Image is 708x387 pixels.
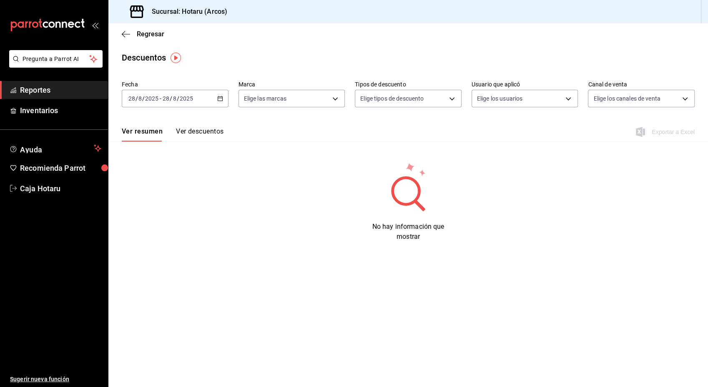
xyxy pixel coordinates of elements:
[20,183,101,194] span: Caja Hotaru
[145,95,159,102] input: ----
[173,95,177,102] input: --
[6,61,103,69] a: Pregunta a Parrot AI
[239,81,345,87] label: Marca
[176,127,223,142] button: Ver descuentos
[138,95,142,102] input: --
[593,94,660,103] span: Elige los canales de venta
[20,162,101,174] span: Recomienda Parrot
[179,95,193,102] input: ----
[136,95,138,102] span: /
[122,127,163,142] button: Ver resumen
[23,55,90,63] span: Pregunta a Parrot AI
[177,95,179,102] span: /
[122,81,228,87] label: Fecha
[160,95,161,102] span: -
[472,81,578,87] label: Usuario que aplicó
[20,84,101,96] span: Reportes
[20,105,101,116] span: Inventarios
[171,53,181,63] img: Tooltip marker
[10,375,101,384] span: Sugerir nueva función
[244,94,286,103] span: Elige las marcas
[588,81,695,87] label: Canal de venta
[122,127,223,142] div: navigation tabs
[145,7,227,17] h3: Sucursal: Hotaru (Arcos)
[20,143,90,153] span: Ayuda
[162,95,170,102] input: --
[9,50,103,68] button: Pregunta a Parrot AI
[170,95,172,102] span: /
[355,81,462,87] label: Tipos de descuento
[92,22,98,28] button: open_drawer_menu
[122,51,166,64] div: Descuentos
[142,95,145,102] span: /
[477,94,522,103] span: Elige los usuarios
[128,95,136,102] input: --
[372,223,444,240] span: No hay información que mostrar
[137,30,164,38] span: Regresar
[360,94,424,103] span: Elige tipos de descuento
[122,30,164,38] button: Regresar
